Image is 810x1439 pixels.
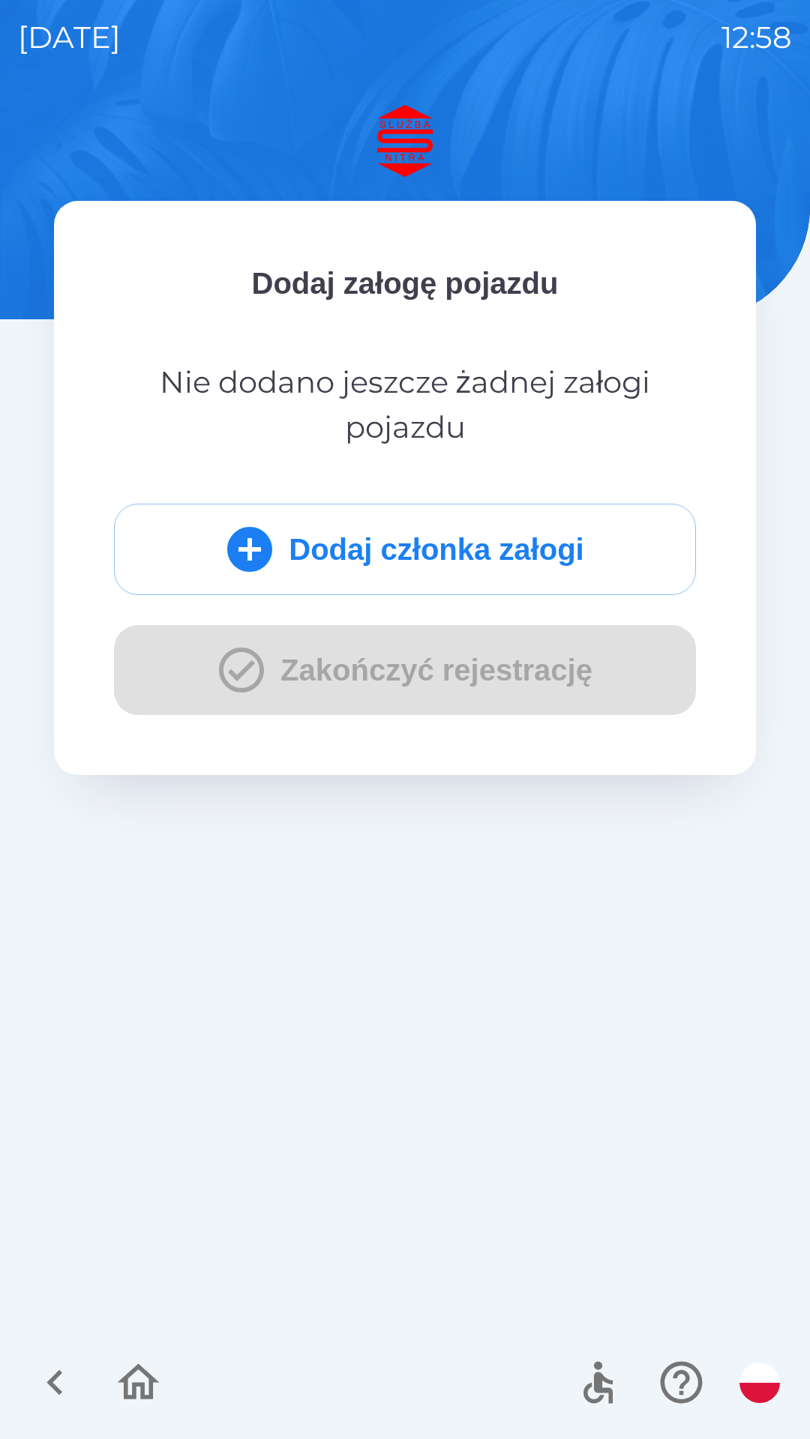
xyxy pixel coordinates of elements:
img: pl flag [739,1363,780,1403]
p: 12:58 [721,15,792,60]
p: [DATE] [18,15,121,60]
p: Nie dodano jeszcze żadnej załogi pojazdu [114,360,696,450]
button: Dodaj członka załogi [114,504,696,595]
p: Dodaj załogę pojazdu [114,261,696,306]
img: Logo [54,105,756,177]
